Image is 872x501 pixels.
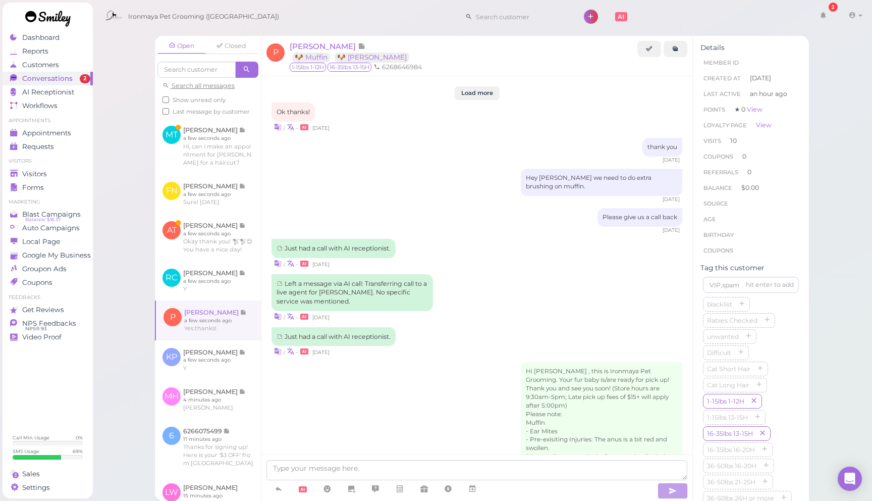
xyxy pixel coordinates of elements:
[705,414,750,421] span: 1-15lbs 13-15H
[25,325,46,333] span: NPS® 93
[750,74,771,83] span: [DATE]
[746,280,794,289] div: hit enter to add
[703,153,733,160] span: Coupons
[521,169,682,196] div: Hey [PERSON_NAME] we need to do extra brushing on muffin.
[705,365,752,373] span: Cat Short Hair
[312,261,330,268] span: 05/21/2025 11:56am
[455,86,500,100] button: Load more
[3,248,93,262] a: Google My Business
[3,317,93,330] a: NPS Feedbacks NPS® 93
[22,33,60,42] span: Dashboard
[22,237,60,246] span: Local Page
[3,126,93,140] a: Appointments
[663,196,680,203] span: 05/21/2025 11:54am
[705,462,758,470] span: 36-50lbs 16-20H
[734,106,762,113] span: ★ 0
[22,483,50,492] span: Settings
[705,317,759,324] span: Rabies Checked
[22,333,62,341] span: Video Proof
[700,264,801,272] div: Tag this customer
[13,448,39,455] div: SMS Usage
[312,314,330,321] span: 05/21/2025 11:56am
[284,261,285,268] i: |
[521,362,682,475] div: Hi [PERSON_NAME] , this is Ironmaya Pet Grooming. Your fur baby is/are ready for pick up! Thank y...
[162,96,169,103] input: Show unread only
[3,140,93,154] a: Requests
[703,277,799,293] input: VIP,spam
[284,314,285,321] i: |
[22,306,64,314] span: Get Reviews
[162,108,169,115] input: Last message by customer
[703,169,738,176] span: Referrals
[290,41,358,51] span: [PERSON_NAME]
[22,129,71,137] span: Appointments
[3,31,93,44] a: Dashboard
[13,434,49,441] div: Call Min. Usage
[705,478,757,486] span: 36-50lbs 21-25H
[22,142,54,151] span: Requests
[3,198,93,206] li: Marketing
[663,157,680,163] span: 05/21/2025 11:04am
[705,349,733,357] span: Difficult
[703,216,716,223] span: age
[22,170,47,178] span: Visitors
[157,62,236,78] input: Search customer
[703,122,747,129] span: Loyalty page
[838,467,862,491] div: Open Intercom Messenger
[700,164,801,180] li: 0
[3,467,93,481] a: Sales
[22,102,58,110] span: Workflows
[703,184,734,191] span: Balance
[284,349,285,356] i: |
[703,231,734,238] span: Birthday
[703,247,733,254] span: Coupons
[642,138,682,157] div: thank you
[271,346,682,357] div: •
[312,125,330,131] span: 05/21/2025 10:56am
[3,158,93,165] li: Visitors
[705,381,751,389] span: Cat Long Hair
[271,103,315,122] div: Ok thanks!
[22,210,81,219] span: Blast Campaigns
[22,183,44,192] span: Forms
[22,47,48,56] span: Reports
[747,106,762,113] a: View
[703,59,739,66] span: Member ID
[271,239,396,258] div: Just had a call with AI receptionist.
[705,300,734,308] span: blacklist
[271,327,396,346] div: Just had a call with AI receptionist.
[3,85,93,99] a: AI Receptionist
[597,208,682,227] div: Please give us a call back
[22,251,91,260] span: Google My Business
[22,278,52,287] span: Coupons
[312,349,330,356] span: 05/21/2025 11:57am
[128,3,279,31] span: Ironmaya Pet Grooming ([GEOGRAPHIC_DATA])
[284,125,285,131] i: |
[266,43,285,62] span: P
[756,121,772,129] a: View
[700,148,801,165] li: 0
[3,294,93,301] li: Feedbacks
[22,470,40,478] span: Sales
[705,430,755,437] span: 16-35lbs 13-15H
[3,117,93,124] li: Appointments
[271,311,682,322] div: •
[271,122,682,132] div: •
[705,446,757,454] span: 16-35lbs 16-20H
[700,43,801,52] div: Details
[22,265,67,273] span: Groupon Ads
[73,448,83,455] div: 69 %
[22,61,59,69] span: Customers
[207,38,255,54] a: Closed
[290,63,326,72] span: 1-15lbs 1-12H
[829,3,838,12] div: 3
[328,63,371,72] span: 16-35lbs 13-15H
[173,96,226,104] span: Show unread only
[3,208,93,221] a: Blast Campaigns Balance: $16.37
[703,90,741,97] span: Last Active
[3,181,93,194] a: Forms
[3,221,93,235] a: Auto Campaigns
[76,434,83,441] div: 0 %
[290,41,414,62] a: [PERSON_NAME] 🐶 Muffin 🐶 [PERSON_NAME]
[3,262,93,276] a: Groupon Ads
